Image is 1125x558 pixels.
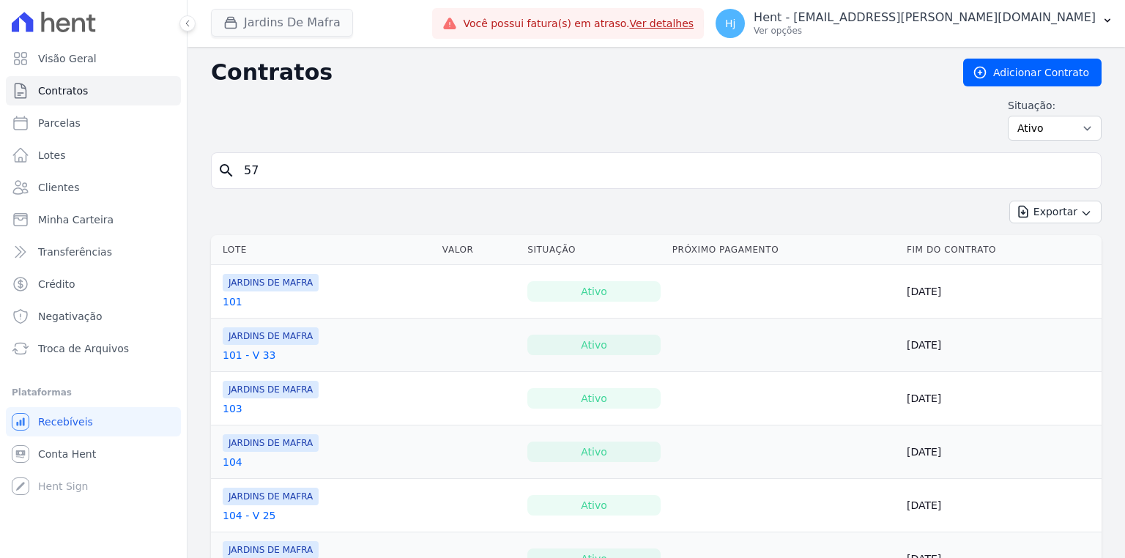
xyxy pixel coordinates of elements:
span: Transferências [38,245,112,259]
a: Minha Carteira [6,205,181,234]
span: Recebíveis [38,414,93,429]
p: Ver opções [754,25,1096,37]
a: Transferências [6,237,181,267]
a: Troca de Arquivos [6,334,181,363]
td: [DATE] [901,319,1102,372]
span: JARDINS DE MAFRA [223,488,319,505]
span: Visão Geral [38,51,97,66]
a: Recebíveis [6,407,181,436]
a: 104 [223,455,242,469]
span: Contratos [38,83,88,98]
span: Troca de Arquivos [38,341,129,356]
span: Negativação [38,309,103,324]
a: 104 - V 25 [223,508,276,523]
td: [DATE] [901,265,1102,319]
div: Ativo [527,388,660,409]
a: Contratos [6,76,181,105]
span: JARDINS DE MAFRA [223,434,319,452]
input: Buscar por nome do lote [235,156,1095,185]
h2: Contratos [211,59,940,86]
th: Próximo Pagamento [667,235,901,265]
span: Conta Hent [38,447,96,461]
div: Ativo [527,495,660,516]
a: Parcelas [6,108,181,138]
a: Lotes [6,141,181,170]
a: 103 [223,401,242,416]
a: Crédito [6,269,181,299]
a: Adicionar Contrato [963,59,1102,86]
span: Crédito [38,277,75,291]
label: Situação: [1008,98,1102,113]
span: Minha Carteira [38,212,114,227]
span: Clientes [38,180,79,195]
span: JARDINS DE MAFRA [223,274,319,291]
p: Hent - [EMAIL_ADDRESS][PERSON_NAME][DOMAIN_NAME] [754,10,1096,25]
div: Ativo [527,335,660,355]
span: Você possui fatura(s) em atraso. [463,16,694,31]
td: [DATE] [901,372,1102,425]
span: Hj [725,18,735,29]
span: Parcelas [38,116,81,130]
a: Ver detalhes [630,18,694,29]
a: Clientes [6,173,181,202]
div: Ativo [527,442,660,462]
th: Fim do Contrato [901,235,1102,265]
span: Lotes [38,148,66,163]
span: JARDINS DE MAFRA [223,381,319,398]
th: Lote [211,235,437,265]
div: Ativo [527,281,660,302]
a: 101 - V 33 [223,348,276,362]
a: Negativação [6,302,181,331]
a: Conta Hent [6,439,181,469]
a: Visão Geral [6,44,181,73]
td: [DATE] [901,425,1102,479]
span: JARDINS DE MAFRA [223,327,319,345]
button: Hj Hent - [EMAIL_ADDRESS][PERSON_NAME][DOMAIN_NAME] Ver opções [704,3,1125,44]
td: [DATE] [901,479,1102,532]
div: Plataformas [12,384,175,401]
a: 101 [223,294,242,309]
th: Valor [437,235,521,265]
button: Jardins De Mafra [211,9,353,37]
i: search [218,162,235,179]
th: Situação [521,235,666,265]
button: Exportar [1009,201,1102,223]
